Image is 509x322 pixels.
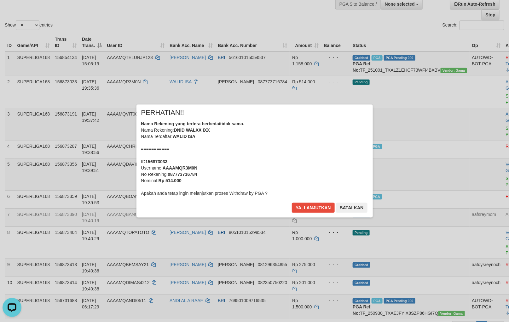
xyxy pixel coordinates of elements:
b: Rp 514.000 [159,178,182,183]
b: 087773716784 [168,172,197,177]
b: WALID ISA [173,134,195,139]
button: Batalkan [336,203,367,213]
b: AAAAMQR3M0N [163,165,197,170]
b: Nama Rekening yang tertera berbeda/tidak sama. [141,121,245,126]
b: 156873033 [146,159,168,164]
button: Ya, lanjutkan [292,203,335,213]
b: DNID WALXX IXX [174,128,210,133]
div: Nama Rekening: Nama Terdaftar: =========== ID Username: No Rekening: Nominal: Apakah anda tetap i... [141,121,368,196]
button: Open LiveChat chat widget [3,3,21,21]
span: PERHATIAN!! [141,110,184,116]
